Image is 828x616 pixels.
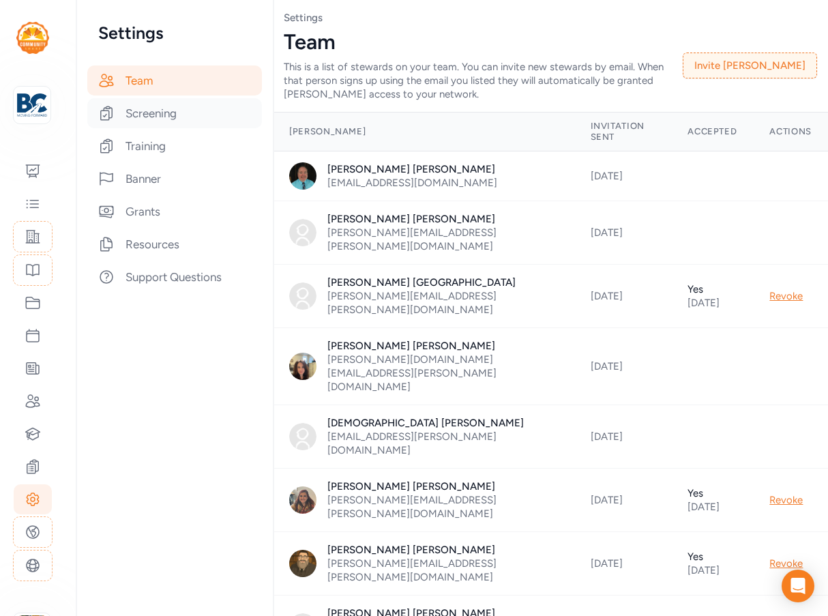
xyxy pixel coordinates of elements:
div: [DATE] [591,430,655,443]
div: Yes [687,486,737,500]
div: Team [284,30,683,55]
img: Avatar [289,162,316,190]
img: Avatar [289,353,316,380]
div: [PERSON_NAME] [GEOGRAPHIC_DATA] [327,276,558,289]
div: [DATE] [591,360,655,373]
nav: Breadcrumb [284,11,817,25]
div: [DATE] [687,296,737,310]
a: Settings [284,12,323,24]
div: [PERSON_NAME] [PERSON_NAME] [327,339,558,353]
div: [DATE] [591,557,655,570]
div: Banner [87,164,262,194]
h2: Settings [98,22,251,44]
div: [DATE] [591,289,655,303]
img: Avatar [289,550,316,577]
div: Yes [687,550,737,563]
th: Actions [753,113,828,151]
div: [PERSON_NAME] [PERSON_NAME] [327,543,558,557]
div: [PERSON_NAME] [PERSON_NAME] [327,162,497,176]
div: [DATE] [591,169,655,183]
div: Support Questions [87,262,262,292]
div: [DEMOGRAPHIC_DATA] [PERSON_NAME] [327,416,558,430]
div: Open Intercom Messenger [782,570,814,602]
th: Invitation Sent [574,113,672,151]
img: logo [17,90,47,120]
div: This is a list of stewards on your team. You can invite new stewards by email. When that person s... [284,60,683,101]
div: Yes [687,282,737,296]
div: [PERSON_NAME][EMAIL_ADDRESS][PERSON_NAME][DOMAIN_NAME] [327,289,558,317]
button: Invite [PERSON_NAME] [683,53,817,78]
div: [PERSON_NAME][DOMAIN_NAME][EMAIL_ADDRESS][PERSON_NAME][DOMAIN_NAME] [327,353,558,394]
th: [PERSON_NAME] [273,113,574,151]
div: [PERSON_NAME] [PERSON_NAME] [327,480,558,493]
div: Resources [87,229,262,259]
img: Avatar [289,219,316,246]
div: [PERSON_NAME] [PERSON_NAME] [327,212,558,226]
div: [DATE] [591,493,655,507]
div: [DATE] [687,563,737,577]
div: [EMAIL_ADDRESS][DOMAIN_NAME] [327,176,497,190]
div: [DATE] [591,226,655,239]
th: Accepted [671,113,753,151]
img: Avatar [289,282,316,310]
span: Revoke [769,290,803,302]
div: [PERSON_NAME][EMAIL_ADDRESS][PERSON_NAME][DOMAIN_NAME] [327,557,558,584]
div: Grants [87,196,262,226]
div: [EMAIL_ADDRESS][PERSON_NAME][DOMAIN_NAME] [327,430,558,457]
img: Avatar [289,486,316,514]
span: Revoke [769,557,803,570]
div: [PERSON_NAME][EMAIL_ADDRESS][PERSON_NAME][DOMAIN_NAME] [327,493,558,520]
div: Training [87,131,262,161]
div: [PERSON_NAME][EMAIL_ADDRESS][PERSON_NAME][DOMAIN_NAME] [327,226,558,253]
div: Screening [87,98,262,128]
img: Avatar [289,423,316,450]
img: logo [16,22,49,54]
div: [DATE] [687,500,737,514]
div: Team [87,65,262,96]
span: Revoke [769,494,803,506]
